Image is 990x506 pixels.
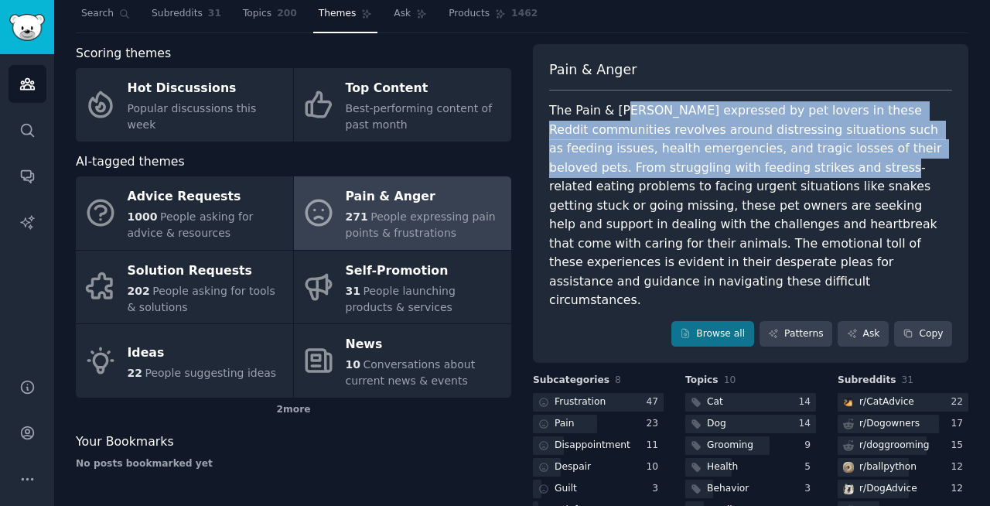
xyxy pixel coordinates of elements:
[443,2,543,33] a: Products1462
[859,482,917,496] div: r/ DogAdvice
[346,210,368,223] span: 271
[646,417,664,431] div: 23
[346,358,476,387] span: Conversations about current news & events
[346,77,504,101] div: Top Content
[208,7,221,21] span: 31
[804,460,816,474] div: 5
[707,460,738,474] div: Health
[76,324,293,398] a: Ideas22People suggesting ideas
[346,333,504,357] div: News
[313,2,378,33] a: Themes
[533,374,609,388] span: Subcategories
[555,482,577,496] div: Guilt
[685,436,816,456] a: Grooming9
[549,60,637,80] span: Pain & Anger
[555,439,630,453] div: Disappointment
[707,417,726,431] div: Dog
[128,210,254,239] span: People asking for advice & resources
[549,101,952,310] div: The Pain & [PERSON_NAME] expressed by pet lovers in these Reddit communities revolves around dist...
[346,258,504,283] div: Self-Promotion
[902,374,914,385] span: 31
[76,152,185,172] span: AI-tagged themes
[951,417,968,431] div: 17
[346,285,456,313] span: People launching products & services
[685,393,816,412] a: Cat14
[838,415,968,434] a: r/Dogowners17
[145,367,276,379] span: People suggesting ideas
[859,439,930,453] div: r/ doggrooming
[798,395,816,409] div: 14
[128,285,275,313] span: People asking for tools & solutions
[838,480,968,499] a: DogAdvicer/DogAdvice12
[152,7,203,21] span: Subreddits
[707,395,723,409] div: Cat
[76,176,293,250] a: Advice Requests1000People asking for advice & resources
[804,439,816,453] div: 9
[277,7,297,21] span: 200
[76,251,293,324] a: Solution Requests202People asking for tools & solutions
[243,7,271,21] span: Topics
[671,321,754,347] a: Browse all
[838,321,889,347] a: Ask
[555,417,575,431] div: Pain
[804,482,816,496] div: 3
[859,417,920,431] div: r/ Dogowners
[685,480,816,499] a: Behavior3
[685,374,719,388] span: Topics
[894,321,952,347] button: Copy
[646,439,664,453] div: 11
[838,458,968,477] a: ballpythonr/ballpython12
[146,2,227,33] a: Subreddits31
[843,484,854,494] img: DogAdvice
[388,2,432,33] a: Ask
[615,374,621,385] span: 8
[707,482,749,496] div: Behavior
[237,2,302,33] a: Topics200
[951,439,968,453] div: 15
[707,439,753,453] div: Grooming
[128,77,285,101] div: Hot Discussions
[838,393,968,412] a: CatAdvicer/CatAdvice22
[346,102,493,131] span: Best-performing content of past month
[685,458,816,477] a: Health5
[346,210,496,239] span: People expressing pain points & frustrations
[128,367,142,379] span: 22
[294,251,511,324] a: Self-Promotion31People launching products & services
[128,102,257,131] span: Popular discussions this week
[128,210,158,223] span: 1000
[685,415,816,434] a: Dog14
[838,374,896,388] span: Subreddits
[533,436,664,456] a: Disappointment11
[81,7,114,21] span: Search
[533,415,664,434] a: Pain23
[294,68,511,142] a: Top ContentBest-performing content of past month
[76,432,174,452] span: Your Bookmarks
[449,7,490,21] span: Products
[128,285,150,297] span: 202
[394,7,411,21] span: Ask
[128,185,285,210] div: Advice Requests
[76,68,293,142] a: Hot DiscussionsPopular discussions this week
[859,395,914,409] div: r/ CatAdvice
[951,482,968,496] div: 12
[724,374,736,385] span: 10
[843,462,854,473] img: ballpython
[9,14,45,41] img: GummySearch logo
[319,7,357,21] span: Themes
[511,7,538,21] span: 1462
[555,460,591,474] div: Despair
[346,358,360,371] span: 10
[346,285,360,297] span: 31
[294,176,511,250] a: Pain & Anger271People expressing pain points & frustrations
[652,482,664,496] div: 3
[76,2,135,33] a: Search
[533,458,664,477] a: Despair10
[951,395,968,409] div: 22
[798,417,816,431] div: 14
[646,460,664,474] div: 10
[951,460,968,474] div: 12
[555,395,606,409] div: Frustration
[533,480,664,499] a: Guilt3
[859,460,917,474] div: r/ ballpython
[843,397,854,408] img: CatAdvice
